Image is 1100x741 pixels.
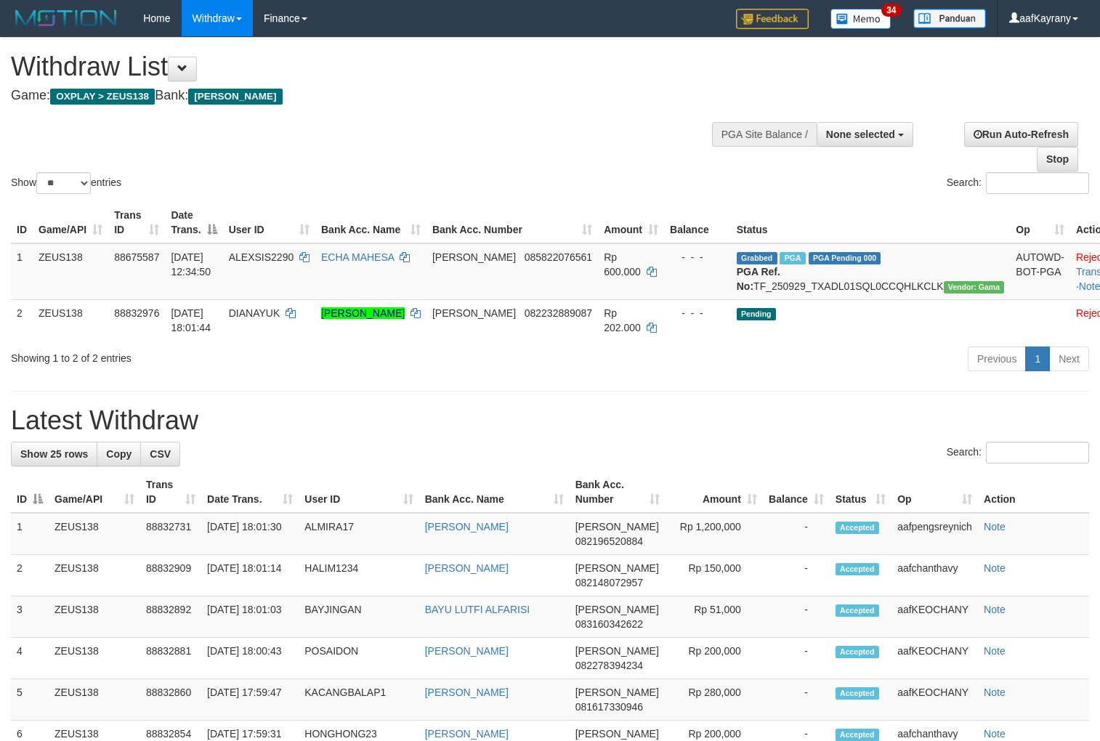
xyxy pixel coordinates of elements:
[1010,243,1070,300] td: AUTOWD-BOT-PGA
[984,728,1006,740] a: Note
[891,679,978,721] td: aafKEOCHANY
[11,596,49,638] td: 3
[426,202,598,243] th: Bank Acc. Number: activate to sort column ascending
[891,513,978,555] td: aafpengsreynich
[201,555,299,596] td: [DATE] 18:01:14
[49,513,140,555] td: ZEUS138
[299,555,418,596] td: HALIM1234
[11,7,121,29] img: MOTION_logo.png
[299,471,418,513] th: User ID: activate to sort column ascending
[201,679,299,721] td: [DATE] 17:59:47
[11,442,97,466] a: Show 25 rows
[575,535,643,547] span: Copy 082196520884 to clipboard
[836,687,879,700] span: Accepted
[575,604,659,615] span: [PERSON_NAME]
[666,471,763,513] th: Amount: activate to sort column ascending
[525,307,592,319] span: Copy 082232889087 to clipboard
[140,555,201,596] td: 88832909
[150,448,171,460] span: CSV
[947,442,1089,463] label: Search:
[299,513,418,555] td: ALMIRA17
[731,243,1011,300] td: TF_250929_TXADL01SQL0CCQHLKCLK
[737,252,777,264] span: Grabbed
[737,266,780,292] b: PGA Ref. No:
[575,645,659,657] span: [PERSON_NAME]
[986,442,1089,463] input: Search:
[188,89,282,105] span: [PERSON_NAME]
[425,687,509,698] a: [PERSON_NAME]
[978,471,1089,513] th: Action
[49,596,140,638] td: ZEUS138
[11,52,719,81] h1: Withdraw List
[826,129,895,140] span: None selected
[49,471,140,513] th: Game/API: activate to sort column ascending
[575,701,643,713] span: Copy 081617330946 to clipboard
[114,307,159,319] span: 88832976
[201,513,299,555] td: [DATE] 18:01:30
[984,562,1006,574] a: Note
[299,679,418,721] td: KACANGBALAP1
[670,306,725,320] div: - - -
[731,202,1011,243] th: Status
[49,638,140,679] td: ZEUS138
[666,679,763,721] td: Rp 280,000
[984,645,1006,657] a: Note
[763,679,830,721] td: -
[830,471,891,513] th: Status: activate to sort column ascending
[140,513,201,555] td: 88832731
[575,577,643,588] span: Copy 082148072957 to clipboard
[425,728,509,740] a: [PERSON_NAME]
[11,471,49,513] th: ID: activate to sort column descending
[140,679,201,721] td: 88832860
[984,604,1006,615] a: Note
[598,202,664,243] th: Amount: activate to sort column ascending
[201,596,299,638] td: [DATE] 18:01:03
[97,442,141,466] a: Copy
[11,513,49,555] td: 1
[11,243,33,300] td: 1
[108,202,165,243] th: Trans ID: activate to sort column ascending
[666,638,763,679] td: Rp 200,000
[20,448,88,460] span: Show 25 rows
[11,345,448,365] div: Showing 1 to 2 of 2 entries
[944,281,1005,293] span: Vendor URL: https://trx31.1velocity.biz
[229,307,280,319] span: DIANAYUK
[666,596,763,638] td: Rp 51,000
[140,442,180,466] a: CSV
[763,513,830,555] td: -
[780,252,805,264] span: Marked by aafpengsreynich
[964,122,1078,147] a: Run Auto-Refresh
[1037,147,1078,171] a: Stop
[201,471,299,513] th: Date Trans.: activate to sort column ascending
[114,251,159,263] span: 88675587
[11,172,121,194] label: Show entries
[881,4,901,17] span: 34
[33,299,108,341] td: ZEUS138
[315,202,426,243] th: Bank Acc. Name: activate to sort column ascending
[106,448,132,460] span: Copy
[223,202,315,243] th: User ID: activate to sort column ascending
[736,9,809,29] img: Feedback.jpg
[947,172,1089,194] label: Search:
[763,471,830,513] th: Balance: activate to sort column ascending
[321,307,405,319] a: [PERSON_NAME]
[836,604,879,617] span: Accepted
[33,243,108,300] td: ZEUS138
[670,250,725,264] div: - - -
[763,638,830,679] td: -
[763,555,830,596] td: -
[666,513,763,555] td: Rp 1,200,000
[299,638,418,679] td: POSAIDON
[525,251,592,263] span: Copy 085822076561 to clipboard
[49,555,140,596] td: ZEUS138
[11,679,49,721] td: 5
[575,660,643,671] span: Copy 082278394234 to clipboard
[913,9,986,28] img: panduan.png
[140,596,201,638] td: 88832892
[11,89,719,103] h4: Game: Bank:
[891,596,978,638] td: aafKEOCHANY
[830,9,891,29] img: Button%20Memo.svg
[817,122,913,147] button: None selected
[49,679,140,721] td: ZEUS138
[165,202,222,243] th: Date Trans.: activate to sort column descending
